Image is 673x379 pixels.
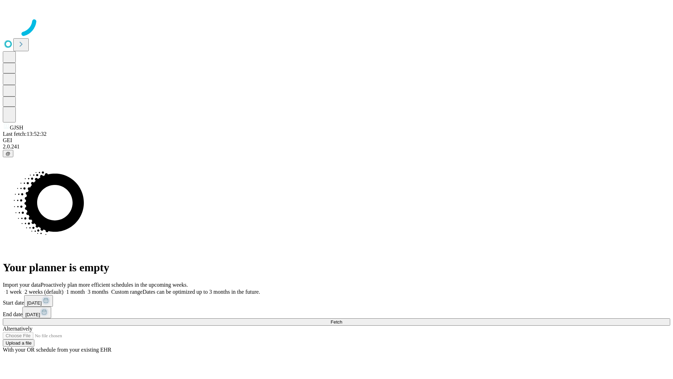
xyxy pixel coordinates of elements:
[27,300,42,306] span: [DATE]
[66,289,85,295] span: 1 month
[24,295,53,307] button: [DATE]
[3,347,111,353] span: With your OR schedule from your existing EHR
[22,307,51,318] button: [DATE]
[88,289,108,295] span: 3 months
[25,289,63,295] span: 2 weeks (default)
[6,289,22,295] span: 1 week
[331,319,342,325] span: Fetch
[3,261,670,274] h1: Your planner is empty
[41,282,188,288] span: Proactively plan more efficient schedules in the upcoming weeks.
[25,312,40,317] span: [DATE]
[3,295,670,307] div: Start date
[3,131,47,137] span: Last fetch: 13:52:32
[3,318,670,326] button: Fetch
[3,282,41,288] span: Import your data
[3,144,670,150] div: 2.0.241
[10,125,23,131] span: GJSH
[3,137,670,144] div: GEI
[3,339,34,347] button: Upload a file
[3,326,32,332] span: Alternatively
[143,289,260,295] span: Dates can be optimized up to 3 months in the future.
[111,289,142,295] span: Custom range
[3,307,670,318] div: End date
[6,151,11,156] span: @
[3,150,13,157] button: @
